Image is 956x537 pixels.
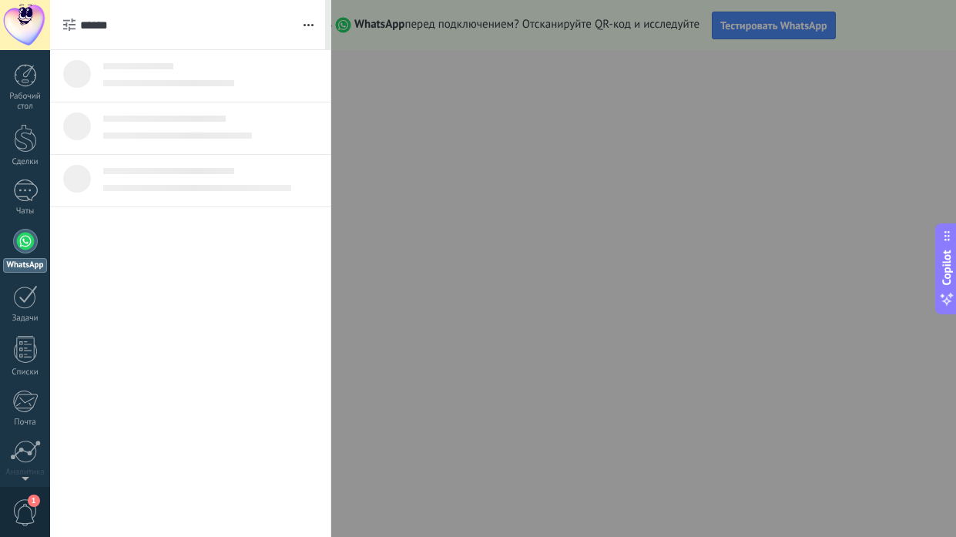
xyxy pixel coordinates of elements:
[3,418,48,428] div: Почта
[28,495,40,507] span: 1
[3,157,48,167] div: Сделки
[939,250,954,285] span: Copilot
[3,258,47,273] div: WhatsApp
[3,368,48,378] div: Списки
[3,206,48,216] div: Чаты
[3,92,48,112] div: Рабочий стол
[3,314,48,324] div: Задачи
